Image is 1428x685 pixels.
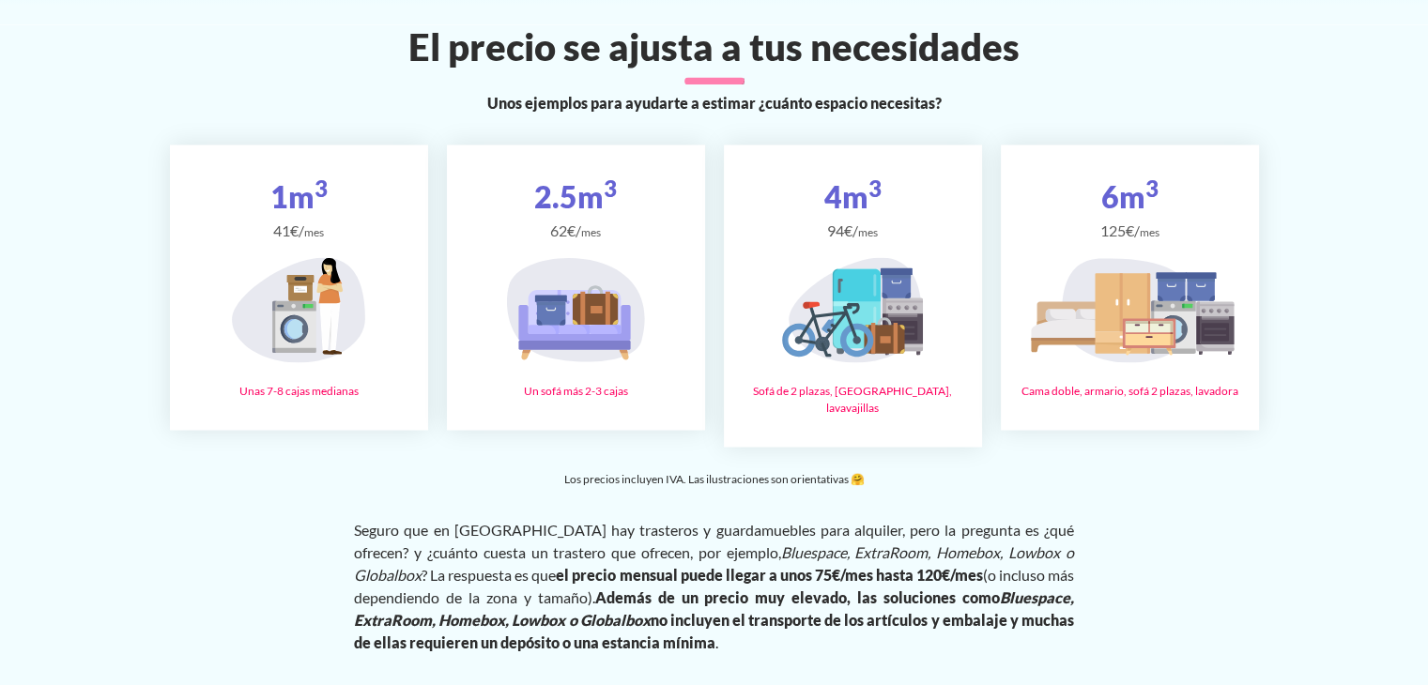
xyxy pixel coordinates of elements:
span: 94€/ [739,220,967,242]
div: 4m [739,175,967,242]
div: Unas 7-8 cajas medianas [185,383,413,400]
em: Bluespace, ExtraRoom, Homebox, Lowbox o Globalbox [354,542,1074,583]
small: mes [581,225,601,239]
div: 6m [1016,175,1244,242]
small: mes [304,225,324,239]
span: 62€/ [462,220,690,242]
span: 125€/ [1016,220,1244,242]
div: Un sofá más 2-3 cajas [462,383,690,400]
div: 1m [185,175,413,242]
sup: 3 [868,175,882,202]
div: Widget de chat [1091,446,1428,685]
iframe: Chat Widget [1091,446,1428,685]
sup: 3 [315,175,328,202]
b: el precio mensual puede llegar a unos 75€/mes hasta 120€/mes [556,565,982,583]
strong: Además de un precio muy elevado, las soluciones como no incluyen el transporte de los artículos y... [354,587,1074,650]
sup: 3 [604,175,617,202]
div: 2.5m [462,175,690,242]
p: Seguro que en [GEOGRAPHIC_DATA] hay trasteros y guardamuebles para alquiler, pero la pregunta es ... [354,518,1074,653]
sup: 3 [1145,175,1159,202]
small: mes [858,225,878,239]
h2: El precio se ajusta a tus necesidades [159,24,1270,69]
small: mes [1140,225,1159,239]
span: 41€/ [185,220,413,242]
small: Los precios incluyen IVA. Las ilustraciones son orientativas 🤗 [564,471,865,485]
div: Sofá de 2 plazas, [GEOGRAPHIC_DATA], lavavajillas [739,383,967,417]
div: Cama doble, armario, sofá 2 plazas, lavadora [1016,383,1244,400]
span: Unos ejemplos para ayudarte a estimar ¿cuánto espacio necesitas? [487,92,942,114]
